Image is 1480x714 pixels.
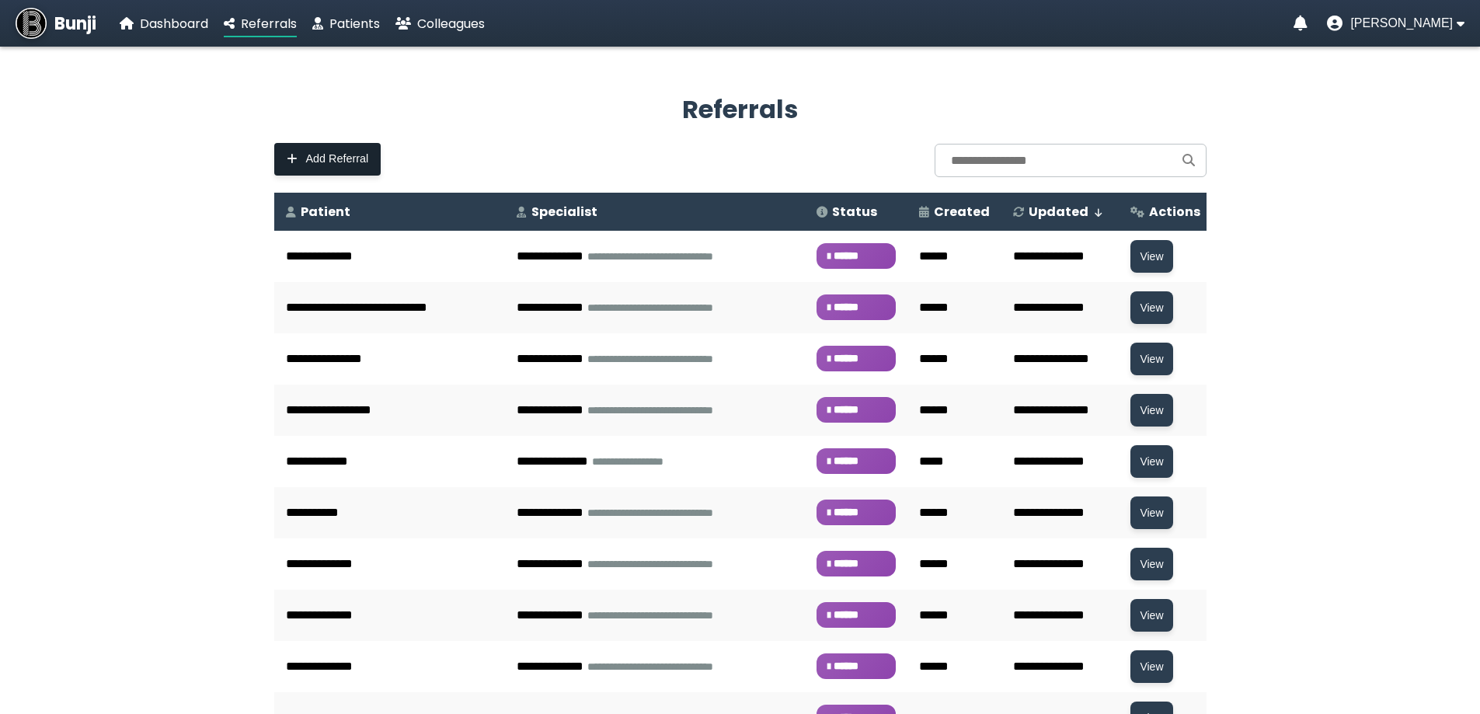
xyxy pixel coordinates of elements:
button: View [1130,445,1172,478]
a: Notifications [1294,16,1308,31]
button: View [1130,343,1172,375]
button: View [1130,599,1172,632]
th: Created [907,193,1001,231]
a: Bunji [16,8,96,39]
button: View [1130,496,1172,529]
button: User menu [1327,16,1464,31]
button: Add Referral [274,143,381,176]
th: Updated [1001,193,1119,231]
span: Colleagues [417,15,485,33]
th: Status [805,193,907,231]
button: View [1130,291,1172,324]
button: View [1130,650,1172,683]
span: Patients [329,15,380,33]
span: Bunji [54,11,96,37]
a: Colleagues [395,14,485,33]
span: Referrals [241,15,297,33]
button: View [1130,394,1172,427]
button: View [1130,548,1172,580]
a: Referrals [224,14,297,33]
a: Dashboard [120,14,208,33]
span: Dashboard [140,15,208,33]
span: Add Referral [306,152,369,165]
button: View [1130,240,1172,273]
th: Patient [274,193,506,231]
th: Specialist [505,193,805,231]
h2: Referrals [274,91,1207,128]
span: [PERSON_NAME] [1350,16,1453,30]
img: Bunji Dental Referral Management [16,8,47,39]
a: Patients [312,14,380,33]
th: Actions [1119,193,1212,231]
